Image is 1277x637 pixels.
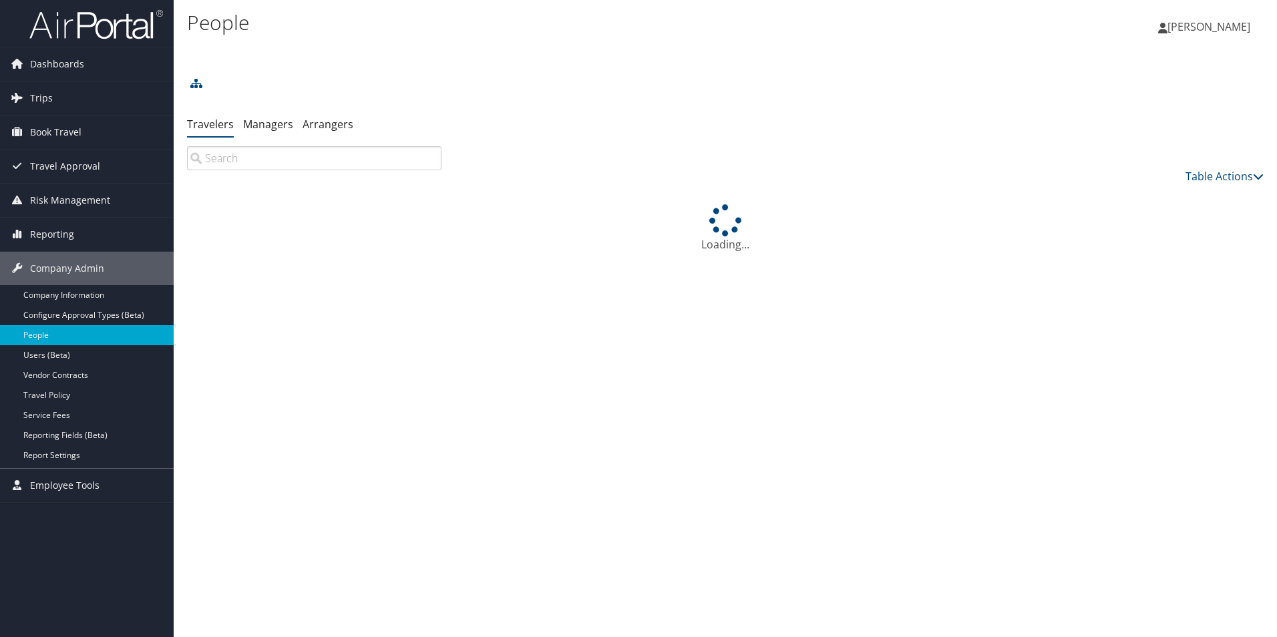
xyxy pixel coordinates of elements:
input: Search [187,146,441,170]
span: Reporting [30,218,74,251]
span: Risk Management [30,184,110,217]
a: [PERSON_NAME] [1158,7,1264,47]
span: Dashboards [30,47,84,81]
span: [PERSON_NAME] [1167,19,1250,34]
span: Book Travel [30,116,81,149]
span: Company Admin [30,252,104,285]
a: Table Actions [1185,169,1264,184]
div: Loading... [187,204,1264,252]
span: Travel Approval [30,150,100,183]
span: Employee Tools [30,469,100,502]
img: airportal-logo.png [29,9,163,40]
a: Managers [243,117,293,132]
h1: People [187,9,905,37]
a: Arrangers [303,117,353,132]
span: Trips [30,81,53,115]
a: Travelers [187,117,234,132]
